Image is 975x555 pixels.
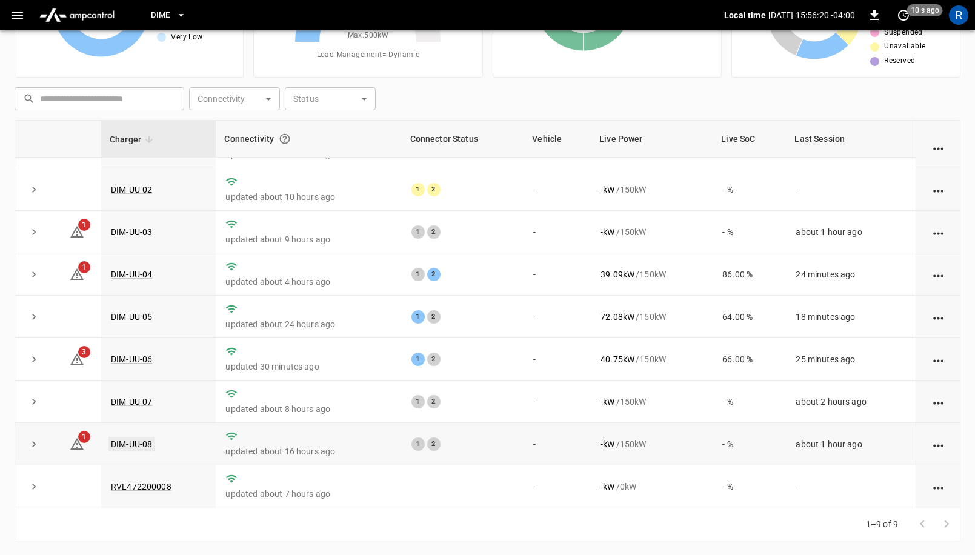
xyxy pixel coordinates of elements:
div: 1 [411,183,425,196]
a: DIM-UU-04 [111,270,152,279]
button: expand row [25,393,43,411]
th: Live Power [591,121,713,158]
td: - [524,253,591,296]
a: 3 [70,354,84,364]
div: 1 [411,310,425,324]
td: - % [713,168,786,211]
div: / 150 kW [601,438,703,450]
td: 18 minutes ago [786,296,916,338]
a: DIM-UU-03 [111,227,152,237]
a: 1 [70,227,84,236]
div: 1 [411,437,425,451]
p: [DATE] 15:56:20 -04:00 [768,9,855,21]
button: Connection between the charger and our software. [274,128,296,150]
p: updated 30 minutes ago [225,361,391,373]
div: Connectivity [224,128,393,150]
div: action cell options [931,480,946,493]
button: expand row [25,308,43,326]
div: / 150 kW [601,311,703,323]
td: - [524,465,591,508]
div: action cell options [931,396,946,408]
button: set refresh interval [894,5,913,25]
div: 2 [427,395,441,408]
div: action cell options [931,438,946,450]
div: 2 [427,183,441,196]
span: Dime [151,8,170,22]
p: updated about 4 hours ago [225,276,391,288]
div: 1 [411,268,425,281]
span: 10 s ago [907,4,943,16]
div: 2 [427,268,441,281]
td: 66.00 % [713,338,786,381]
button: expand row [25,477,43,496]
td: - [524,423,591,465]
span: Charger [110,132,157,147]
td: about 1 hour ago [786,423,916,465]
a: 1 [70,269,84,279]
th: Last Session [786,121,916,158]
td: 64.00 % [713,296,786,338]
div: / 150 kW [601,268,703,281]
p: 40.75 kW [601,353,634,365]
th: Connector Status [402,121,524,158]
div: / 150 kW [601,353,703,365]
td: - % [713,381,786,423]
td: - % [713,423,786,465]
button: expand row [25,435,43,453]
img: ampcontrol.io logo [35,4,119,27]
a: DIM-UU-05 [111,312,152,322]
a: DIM-UU-02 [111,185,152,194]
p: - kW [601,226,614,238]
div: action cell options [931,184,946,196]
p: - kW [601,184,614,196]
td: - [786,168,916,211]
div: 2 [427,353,441,366]
td: - % [713,465,786,508]
p: 72.08 kW [601,311,634,323]
div: action cell options [931,141,946,153]
div: 2 [427,225,441,239]
div: / 150 kW [601,184,703,196]
td: about 1 hour ago [786,211,916,253]
button: expand row [25,223,43,241]
span: Max. 500 kW [348,30,389,42]
button: expand row [25,181,43,199]
span: Reserved [884,55,915,67]
td: 86.00 % [713,253,786,296]
p: 1–9 of 9 [866,518,898,530]
div: 1 [411,225,425,239]
div: 2 [427,437,441,451]
div: / 0 kW [601,480,703,493]
span: 1 [78,219,90,231]
td: - [524,381,591,423]
div: action cell options [931,226,946,238]
p: updated about 9 hours ago [225,233,391,245]
th: Vehicle [524,121,591,158]
td: - [524,338,591,381]
div: 1 [411,353,425,366]
div: / 150 kW [601,396,703,408]
td: about 2 hours ago [786,381,916,423]
span: Unavailable [884,41,925,53]
span: 1 [78,261,90,273]
button: expand row [25,350,43,368]
td: - [524,296,591,338]
button: expand row [25,265,43,284]
td: 24 minutes ago [786,253,916,296]
td: - [524,168,591,211]
div: action cell options [931,353,946,365]
p: 39.09 kW [601,268,634,281]
span: 3 [78,346,90,358]
div: action cell options [931,311,946,323]
p: updated about 7 hours ago [225,488,391,500]
p: Local time [724,9,766,21]
button: Dime [146,4,191,27]
p: - kW [601,438,614,450]
a: 1 [70,439,84,448]
div: action cell options [931,268,946,281]
p: - kW [601,480,614,493]
a: DIM-UU-08 [108,437,155,451]
td: 25 minutes ago [786,338,916,381]
p: - kW [601,396,614,408]
td: - [786,465,916,508]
